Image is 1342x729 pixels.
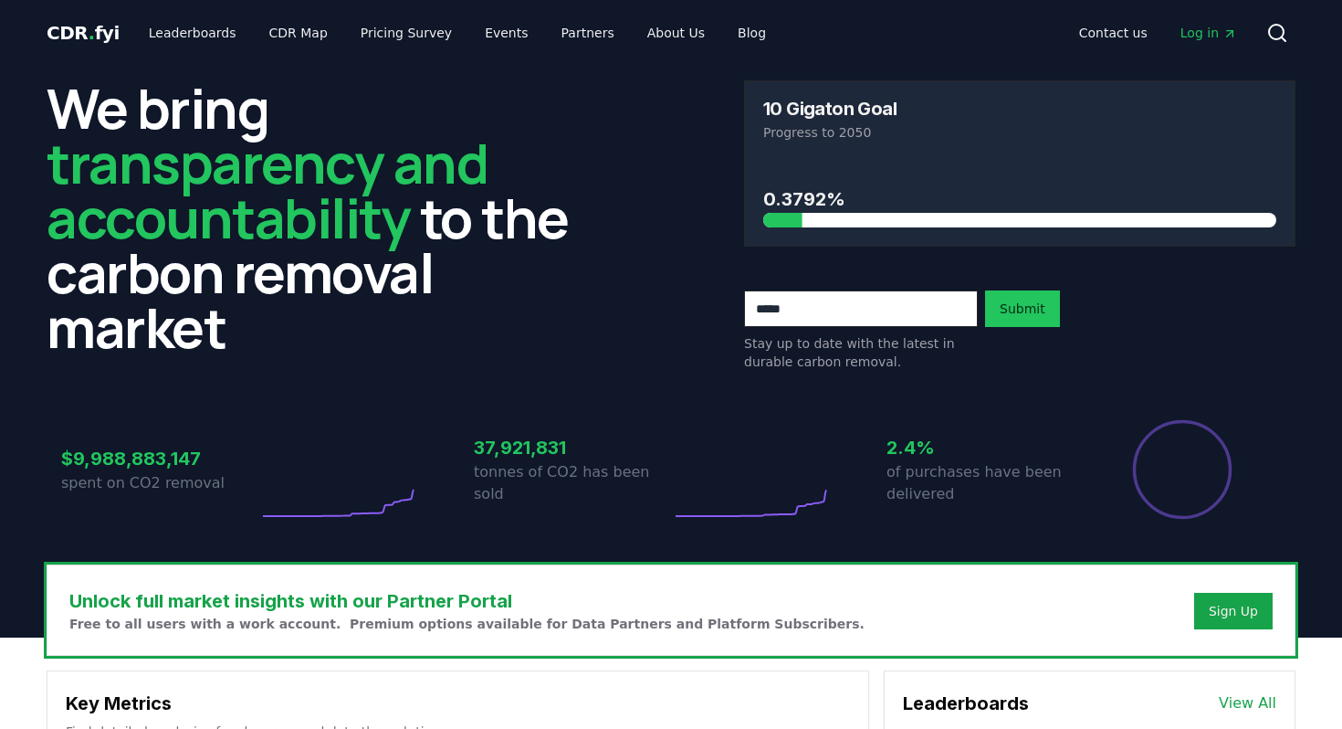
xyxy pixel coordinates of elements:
[61,472,258,494] p: spent on CO2 removal
[255,16,342,49] a: CDR Map
[69,587,865,615] h3: Unlock full market insights with our Partner Portal
[134,16,251,49] a: Leaderboards
[47,80,598,354] h2: We bring to the carbon removal market
[1131,418,1233,521] div: Percentage of sales delivered
[723,16,781,49] a: Blog
[1180,24,1237,42] span: Log in
[47,125,488,255] span: transparency and accountability
[474,461,671,505] p: tonnes of CO2 has been sold
[763,185,1276,213] h3: 0.3792%
[89,22,95,44] span: .
[633,16,719,49] a: About Us
[985,291,1060,327] button: Submit
[1194,593,1273,629] button: Sign Up
[744,334,978,371] p: Stay up to date with the latest in durable carbon removal.
[1064,16,1162,49] a: Contact us
[1166,16,1252,49] a: Log in
[66,690,850,717] h3: Key Metrics
[346,16,467,49] a: Pricing Survey
[474,434,671,461] h3: 37,921,831
[763,100,896,118] h3: 10 Gigaton Goal
[61,445,258,472] h3: $9,988,883,147
[763,123,1276,142] p: Progress to 2050
[134,16,781,49] nav: Main
[69,615,865,633] p: Free to all users with a work account. Premium options available for Data Partners and Platform S...
[547,16,629,49] a: Partners
[1209,602,1258,620] a: Sign Up
[47,20,120,46] a: CDR.fyi
[1064,16,1252,49] nav: Main
[886,461,1084,505] p: of purchases have been delivered
[886,434,1084,461] h3: 2.4%
[1219,692,1276,714] a: View All
[47,22,120,44] span: CDR fyi
[470,16,542,49] a: Events
[903,690,1029,717] h3: Leaderboards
